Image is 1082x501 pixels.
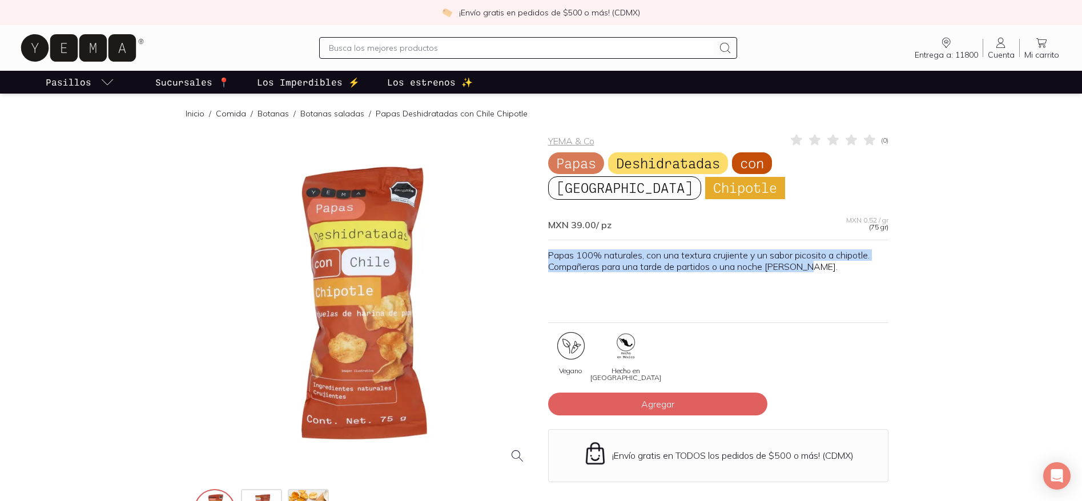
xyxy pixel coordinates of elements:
a: Los estrenos ✨ [385,71,475,94]
span: / [246,108,258,119]
span: MXN 39.00 / pz [548,219,612,231]
img: Envío [583,441,608,466]
span: (75 gr) [869,224,888,231]
span: Mi carrito [1024,50,1059,60]
a: Mi carrito [1020,36,1064,60]
a: YEMA & Co [548,135,594,147]
a: Inicio [186,108,204,119]
p: Los estrenos ✨ [387,75,473,89]
span: Entrega a: 11800 [915,50,978,60]
a: Los Imperdibles ⚡️ [255,71,362,94]
span: Cuenta [988,50,1015,60]
p: Papas 100% naturales, con una textura crujiente y un sabor picosito a chipotle. Compañeras para u... [548,249,888,272]
p: Sucursales 📍 [155,75,230,89]
span: Hecho en [GEOGRAPHIC_DATA] [590,367,661,381]
a: Sucursales 📍 [153,71,232,94]
span: / [204,108,216,119]
p: Los Imperdibles ⚡️ [257,75,360,89]
a: Comida [216,108,246,119]
a: Cuenta [983,36,1019,60]
span: ( 0 ) [881,137,888,144]
span: Agregar [641,398,674,410]
span: Chipotle [705,177,785,199]
input: Busca los mejores productos [329,41,714,55]
a: pasillo-todos-link [43,71,116,94]
p: Pasillos [46,75,91,89]
img: hecho-mexico_326b076e-927b-4bc9-9bc9-8cb88e88d018=fwebp-q70-w96 [612,332,639,359]
span: Papas [548,152,604,174]
p: Papas Deshidratadas con Chile Chipotle [376,108,528,119]
img: check [442,7,452,18]
span: Vegano [559,367,582,374]
span: [GEOGRAPHIC_DATA] [548,176,701,199]
span: con [732,152,772,174]
span: MXN 0.52 / gr [846,217,888,224]
a: Botanas [258,108,289,119]
a: Botanas saladas [300,108,364,119]
a: Entrega a: 11800 [910,36,983,60]
span: / [364,108,376,119]
button: Agregar [548,393,767,415]
span: Deshidratadas [608,152,728,174]
span: / [289,108,300,119]
img: certificate_86a4b5dc-104e-40e4-a7f8-89b43527f01f=fwebp-q70-w96 [557,332,585,359]
p: ¡Envío gratis en pedidos de $500 o más! (CDMX) [459,7,640,18]
p: ¡Envío gratis en TODOS los pedidos de $500 o más! (CDMX) [612,450,854,461]
div: Open Intercom Messenger [1043,462,1071,490]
